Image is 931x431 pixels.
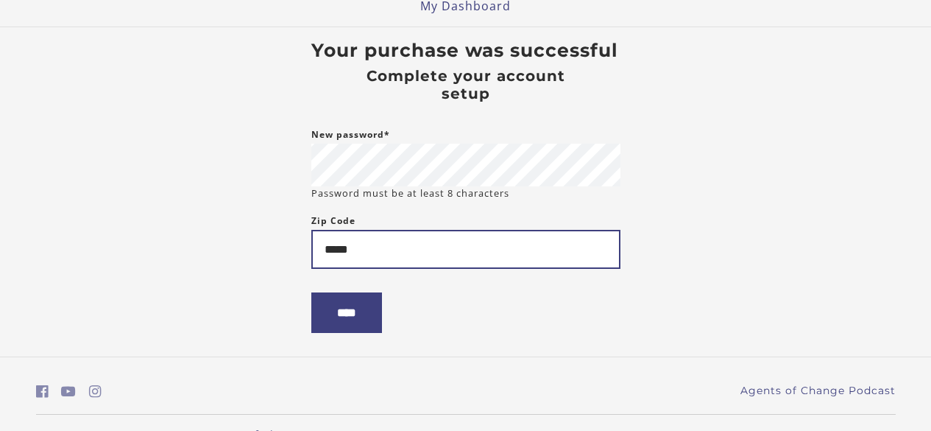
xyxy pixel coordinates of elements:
i: https://www.youtube.com/c/AgentsofChangeTestPrepbyMeaganMitchell (Open in a new window) [61,385,76,399]
h3: Your purchase was successful [311,39,620,61]
a: https://www.instagram.com/agentsofchangeprep/ (Open in a new window) [89,381,102,402]
a: https://www.facebook.com/groups/aswbtestprep (Open in a new window) [36,381,49,402]
i: https://www.facebook.com/groups/aswbtestprep (Open in a new window) [36,385,49,399]
label: Zip Code [311,212,355,230]
small: Password must be at least 8 characters [311,186,509,200]
a: https://www.youtube.com/c/AgentsofChangeTestPrepbyMeaganMitchell (Open in a new window) [61,381,76,402]
label: New password* [311,126,390,144]
i: https://www.instagram.com/agentsofchangeprep/ (Open in a new window) [89,385,102,399]
h4: Complete your account setup [342,67,590,102]
a: Agents of Change Podcast [740,383,896,399]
